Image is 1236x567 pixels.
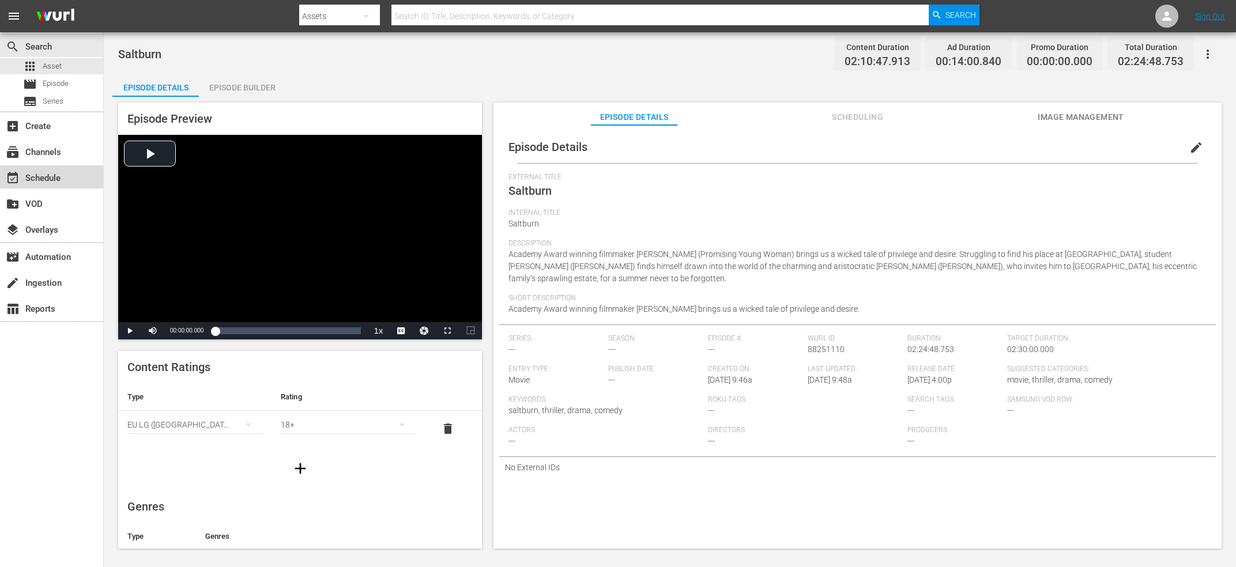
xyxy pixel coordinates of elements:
img: ans4CAIJ8jUAAAAAAAAAAAAAAAAAAAAAAAAgQb4GAAAAAAAAAAAAAAAAAAAAAAAAJMjXAAAAAAAAAAAAAAAAAAAAAAAAgAT5G... [28,3,83,30]
span: Image Management [1038,110,1124,124]
div: Progress Bar [215,327,361,334]
button: delete [434,415,462,443]
button: Picture-in-Picture [459,322,482,339]
span: delete [441,422,455,436]
span: Reports [6,302,20,316]
span: --- [508,345,515,354]
div: 18+ [281,409,416,441]
span: edit [1189,141,1203,154]
a: Sign Out [1195,12,1225,21]
span: Episode [23,77,37,91]
span: Episode #: [708,334,802,343]
span: menu [7,9,21,23]
span: Roku Tags: [708,395,902,405]
span: Schedule [6,171,20,185]
span: Entry Type: [508,365,602,374]
span: Movie [508,375,530,384]
span: 00:14:00.840 [936,55,1001,69]
span: saltburn, thriller, drama, comedy [508,406,623,415]
span: Producers [907,426,1101,435]
div: Video Player [118,135,482,339]
div: Total Duration [1118,39,1184,55]
button: Episode Details [112,74,199,97]
button: edit [1182,134,1210,161]
span: Overlays [6,223,20,237]
span: Last Updated: [808,365,902,374]
span: Actors [508,426,702,435]
span: Saltburn [508,219,539,228]
div: No External IDs [499,457,1216,478]
span: Episode Details [591,110,677,124]
span: 02:24:48.753 [1118,55,1184,69]
div: Content Duration [845,39,910,55]
span: Academy Award winning filmmaker [PERSON_NAME] brings us a wicked tale of privilege and desire. [508,304,860,313]
span: --- [1007,406,1014,415]
span: --- [907,406,914,415]
span: Season: [608,334,702,343]
span: --- [608,375,615,384]
table: simple table [118,383,482,447]
span: External Title [508,173,1201,182]
span: Ingestion [6,276,20,290]
div: Ad Duration [936,39,1001,55]
span: Samsung VOD Row: [1007,395,1101,405]
span: Series [43,96,63,107]
div: Episode Builder [199,74,285,101]
button: Captions [390,322,413,339]
span: Short Description [508,294,1201,303]
th: Type [118,523,196,550]
span: Duration: [907,334,1001,343]
th: Type [118,383,272,411]
span: --- [708,345,715,354]
span: Scheduling [815,110,901,124]
span: Channels [6,145,20,159]
button: Playback Rate [367,322,390,339]
span: Keywords: [508,395,702,405]
span: 00:00:00.000 [170,327,204,334]
span: Episode Preview [127,112,212,126]
span: --- [508,436,515,445]
span: 02:24:48.753 [907,345,954,354]
span: --- [708,436,715,445]
button: Fullscreen [436,322,459,339]
span: Episode Details [508,140,587,154]
button: Episode Builder [199,74,285,97]
span: Academy Award winning filmmaker [PERSON_NAME] (Promising Young Woman) brings us a wicked tale of ... [508,250,1197,283]
span: 02:30:00.000 [1007,345,1054,354]
span: movie, thriller, drama, comedy [1007,375,1113,384]
div: EU LG ([GEOGRAPHIC_DATA]) [127,409,262,441]
span: Create [6,119,20,133]
span: Genres [127,500,164,513]
span: Automation [6,250,20,264]
th: Genres [196,523,444,550]
span: Search [945,5,976,25]
span: Series: [508,334,602,343]
span: 88251110 [808,345,845,354]
span: Description [508,239,1201,248]
span: Publish Date: [608,365,702,374]
button: Search [929,5,979,25]
span: [DATE] 9:46a [708,375,752,384]
span: --- [708,406,715,415]
span: Content Ratings [127,360,210,374]
span: Created On: [708,365,802,374]
span: Episode [43,78,69,89]
span: Series [23,94,37,108]
span: [DATE] 9:48a [808,375,852,384]
th: Rating [272,383,425,411]
button: Play [118,322,141,339]
span: Asset [43,61,62,72]
span: 00:00:00.000 [1027,55,1092,69]
span: --- [907,436,914,445]
span: Search Tags: [907,395,1001,405]
span: Saltburn [118,47,161,61]
span: Saltburn [508,184,552,198]
span: Suggested Categories: [1007,365,1201,374]
div: Promo Duration [1027,39,1092,55]
button: Jump To Time [413,322,436,339]
button: Mute [141,322,164,339]
span: [DATE] 4:00p [907,375,952,384]
span: Directors [708,426,902,435]
span: --- [608,345,615,354]
span: Asset [23,59,37,73]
